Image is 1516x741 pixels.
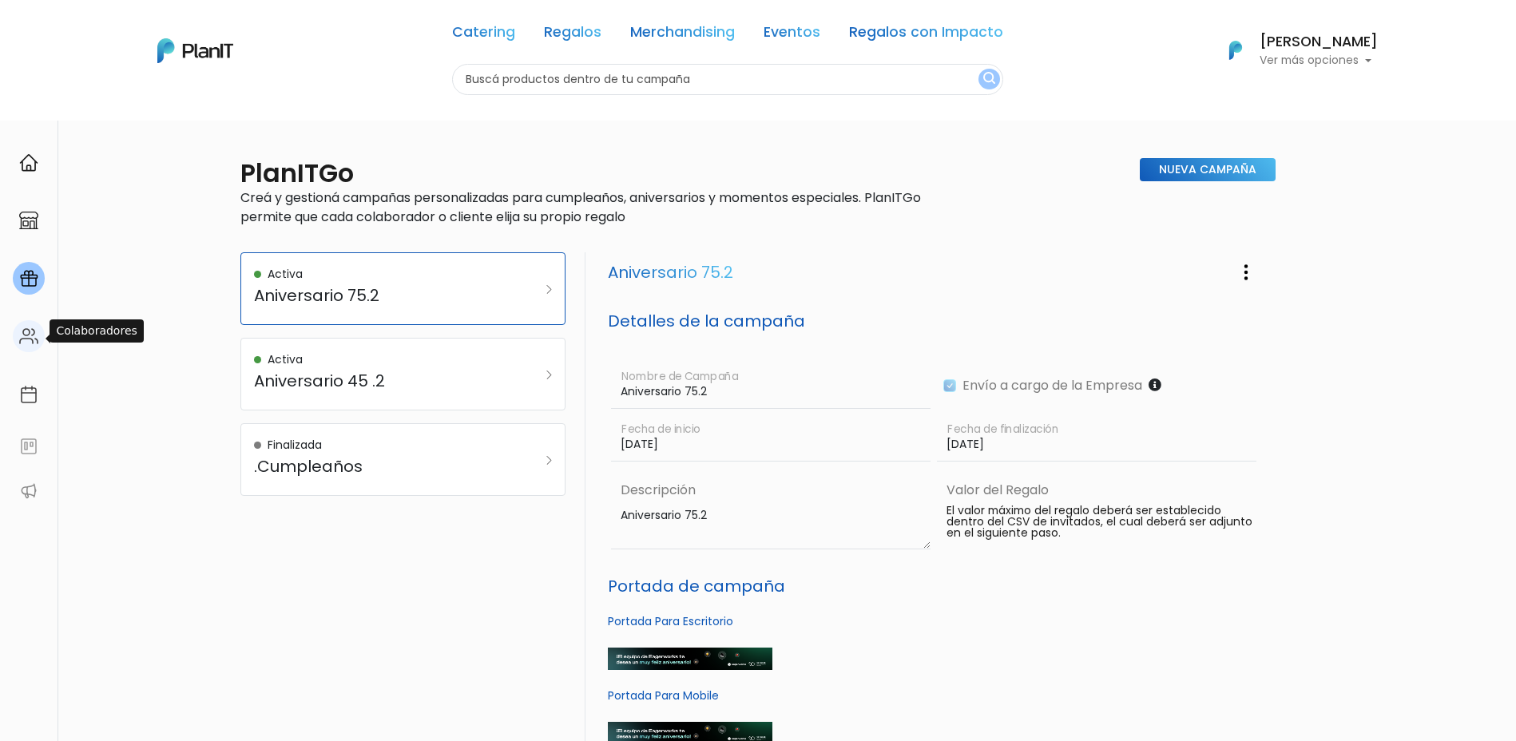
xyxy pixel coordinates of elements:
[157,38,233,63] img: PlanIt Logo
[82,15,230,46] div: ¿Necesitás ayuda?
[947,481,1049,500] label: Valor del Regalo
[614,481,931,500] label: Descripción
[19,327,38,346] img: people-662611757002400ad9ed0e3c099ab2801c6687ba6c219adb57efc949bc21e19d.svg
[240,188,931,227] p: Creá y gestioná campañas personalizadas para cumpleaños, aniversarios y momentos especiales. Plan...
[546,370,552,379] img: arrow_right-9280cc79ecefa84298781467ce90b80af3baf8c02d32ced3b0099fbab38e4a3c.svg
[546,285,552,294] img: arrow_right-9280cc79ecefa84298781467ce90b80af3baf8c02d32ced3b0099fbab38e4a3c.svg
[611,363,931,409] input: Nombre de Campaña
[608,648,772,670] img: Aniversario_banner.png
[544,26,601,45] a: Regalos
[608,615,1266,628] h6: Portada Para Escritorio
[50,319,143,343] div: Colaboradores
[849,26,1003,45] a: Regalos con Impacto
[1260,55,1378,66] p: Ver más opciones
[630,26,735,45] a: Merchandising
[268,266,303,283] p: Activa
[19,481,38,501] img: partners-52edf745621dab592f3b2c58e3bca9d71375a7ef29c3b500c9f145b62cc070d4.svg
[268,437,322,454] p: Finalizada
[254,457,507,476] h5: .Cumpleaños
[240,252,566,325] a: Activa Aniversario 75.2
[764,26,820,45] a: Eventos
[611,415,931,462] input: Fecha de inicio
[19,437,38,456] img: feedback-78b5a0c8f98aac82b08bfc38622c3050aee476f2c9584af64705fc4e61158814.svg
[1236,263,1256,282] img: three-dots-vertical-1c7d3df731e7ea6fb33cf85414993855b8c0a129241e2961993354d720c67b51.svg
[452,26,515,45] a: Catering
[1140,158,1276,181] a: Nueva Campaña
[19,211,38,230] img: marketplace-4ceaa7011d94191e9ded77b95e3339b90024bf715f7c57f8cf31f2d8c509eaba.svg
[240,338,566,410] a: Activa Aniversario 45 .2
[608,263,733,282] h3: Aniversario 75.2
[956,376,1142,395] label: Envío a cargo de la Empresa
[452,64,1003,95] input: Buscá productos dentro de tu campaña
[611,500,931,549] textarea: Aniversario 75.2
[983,72,995,87] img: search_button-432b6d5273f82d61273b3651a40e1bd1b912527efae98b1b7a1b2c0702e16a8d.svg
[1208,30,1378,71] button: PlanIt Logo [PERSON_NAME] Ver más opciones
[254,371,507,390] h5: Aniversario 45 .2
[608,689,1266,703] h6: Portada Para Mobile
[608,577,1266,596] h5: Portada de campaña
[240,158,354,188] h2: PlanITGo
[19,153,38,172] img: home-e721727adea9d79c4d83392d1f703f7f8bce08238fde08b1acbfd93340b81755.svg
[1218,33,1253,68] img: PlanIt Logo
[937,415,1256,462] input: Fecha de finalización
[240,423,566,496] a: Finalizada .Cumpleaños
[546,456,552,465] img: arrow_right-9280cc79ecefa84298781467ce90b80af3baf8c02d32ced3b0099fbab38e4a3c.svg
[19,385,38,404] img: calendar-87d922413cdce8b2cf7b7f5f62616a5cf9e4887200fb71536465627b3292af00.svg
[254,286,507,305] h5: Aniversario 75.2
[19,269,38,288] img: campaigns-02234683943229c281be62815700db0a1741e53638e28bf9629b52c665b00959.svg
[1260,35,1378,50] h6: [PERSON_NAME]
[608,311,1266,331] h5: Detalles de la campaña
[947,505,1256,539] p: El valor máximo del regalo deberá ser establecido dentro del CSV de invitados, el cual deberá ser...
[268,351,303,368] p: Activa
